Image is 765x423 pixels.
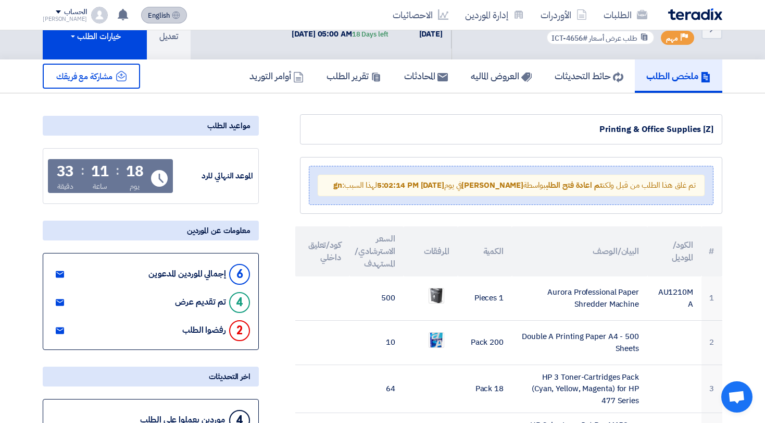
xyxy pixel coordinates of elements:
a: حائط التحديثات [543,59,635,93]
span: English [148,12,170,19]
div: [DATE] [405,28,443,40]
div: 6 [229,264,250,285]
td: 18 Pack [458,365,512,413]
div: 2 [229,320,250,341]
div: 11 [91,164,109,179]
th: كود/تعليق داخلي [295,226,349,276]
td: Aurora Professional Paper Shredder Machine [512,276,647,321]
th: البيان/الوصف [512,226,647,276]
strong: تم اعادة فتح الطلب [546,179,603,191]
div: 18 Days left [352,29,388,40]
a: الأوردرات [532,3,595,27]
div: [DATE] 05:00 AM [292,28,388,40]
div: تم غلق هذا الطلب من قبل ولكن بواسطة في يوم لهذا السبب: [318,175,705,196]
td: 10 [349,320,404,365]
h5: حائط التحديثات [555,70,623,82]
h5: أوامر التوريد [249,70,304,82]
td: 64 [349,365,404,413]
div: [PERSON_NAME] [43,16,87,22]
h5: تقرير الطلب [327,70,381,82]
th: الكمية [458,226,512,276]
div: دقيقة [57,181,73,192]
div: Open chat [721,381,753,413]
div: الموعد النهائي للرد [175,170,253,182]
img: profile_test.png [91,7,108,23]
a: أوامر التوريد [238,59,315,93]
div: اخر التحديثات [43,367,259,386]
td: 3 [701,365,722,413]
span: مشاركة مع فريقك [56,70,112,83]
div: مواعيد الطلب [43,116,259,136]
a: العروض الماليه [459,59,543,93]
div: يوم [130,181,140,192]
td: Double A Printing Paper A4 - 500 Sheets [512,320,647,365]
strong: gn [333,179,342,191]
td: HP 3 Toner-Cartridges Pack (Cyan, Yellow, Magenta) for HP 477 Series [512,365,647,413]
th: السعر الاسترشادي/المستهدف [349,226,404,276]
th: # [701,226,722,276]
span: مهم [666,33,678,43]
td: 500 [349,276,404,321]
div: : [81,161,84,180]
img: VflDkLACSL_1634483382674.jpg [429,286,444,305]
a: المحادثات [393,59,459,93]
div: [Z] Printing & Office Supplies [309,123,713,136]
h5: المحادثات [404,70,448,82]
strong: [PERSON_NAME] [461,179,523,191]
div: الحساب [64,8,86,17]
div: خيارات الطلب [69,30,121,43]
div: تم تقديم عرض [175,297,226,307]
button: English [141,7,187,23]
td: 1 [701,276,722,321]
div: 4 [229,292,250,313]
th: المرفقات [404,226,458,276]
th: الكود/الموديل [647,226,701,276]
div: إجمالي الموردين المدعوين [148,269,226,279]
h5: ملخص الطلب [646,70,711,82]
h5: العروض الماليه [471,70,532,82]
img: Teradix logo [668,8,722,20]
a: إدارة الموردين [457,3,532,27]
img: XrKgBlLACSL_1634483364674.jpg [429,330,444,351]
td: AU1210MA [647,276,701,321]
div: 33 [57,164,74,179]
div: رفضوا الطلب [182,325,226,335]
strong: [DATE] 5:02:14 PM [377,179,444,191]
span: طلب عرض أسعار [589,33,637,44]
td: 2 [701,320,722,365]
div: معلومات عن الموردين [43,221,259,240]
a: ملخص الطلب [635,59,722,93]
div: ساعة [93,181,108,192]
a: الطلبات [595,3,656,27]
td: 200 Pack [458,320,512,365]
td: 1 Pieces [458,276,512,321]
span: #ICT-4656 [551,33,587,44]
div: 18 [126,164,144,179]
a: تقرير الطلب [315,59,393,93]
a: الاحصائيات [384,3,457,27]
div: : [116,161,119,180]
